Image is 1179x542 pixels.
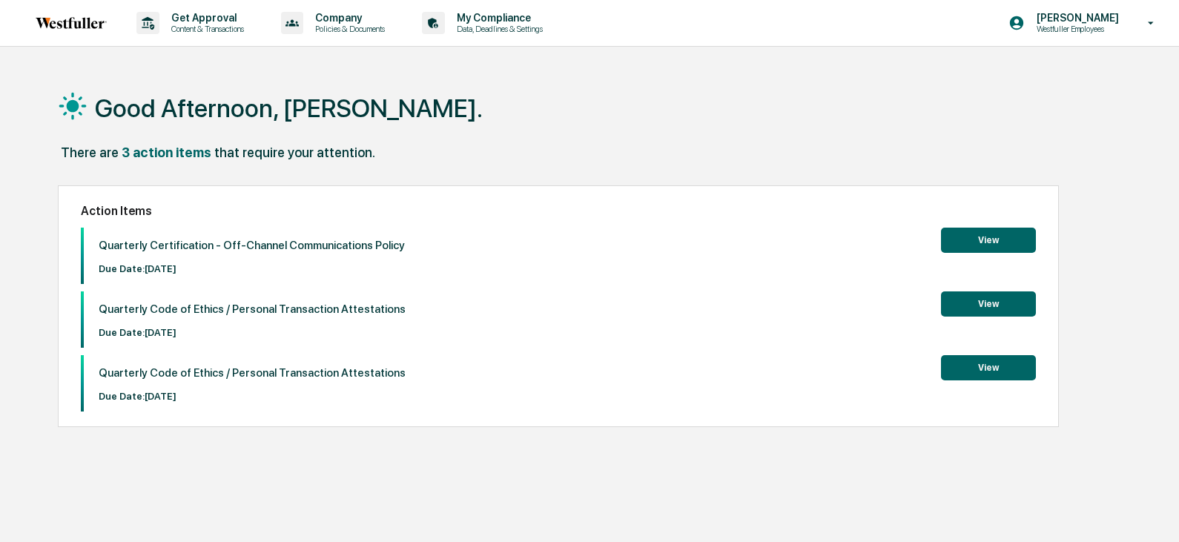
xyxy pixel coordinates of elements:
a: View [941,232,1036,246]
p: My Compliance [445,12,550,24]
p: Quarterly Code of Ethics / Personal Transaction Attestations [99,303,406,316]
div: that require your attention. [214,145,375,160]
p: Westfuller Employees [1025,24,1126,34]
p: Quarterly Code of Ethics / Personal Transaction Attestations [99,366,406,380]
p: Due Date: [DATE] [99,263,405,274]
button: View [941,228,1036,253]
button: View [941,291,1036,317]
p: Company [303,12,392,24]
div: 3 action items [122,145,211,160]
img: logo [36,17,107,29]
h2: Action Items [81,204,1036,218]
p: Data, Deadlines & Settings [445,24,550,34]
p: Quarterly Certification - Off-Channel Communications Policy [99,239,405,252]
p: Content & Transactions [159,24,251,34]
h1: Good Afternoon, [PERSON_NAME]. [95,93,483,123]
p: Due Date: [DATE] [99,391,406,402]
a: View [941,296,1036,310]
p: [PERSON_NAME] [1025,12,1126,24]
p: Due Date: [DATE] [99,327,406,338]
button: View [941,355,1036,380]
p: Policies & Documents [303,24,392,34]
div: There are [61,145,119,160]
p: Get Approval [159,12,251,24]
a: View [941,360,1036,374]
